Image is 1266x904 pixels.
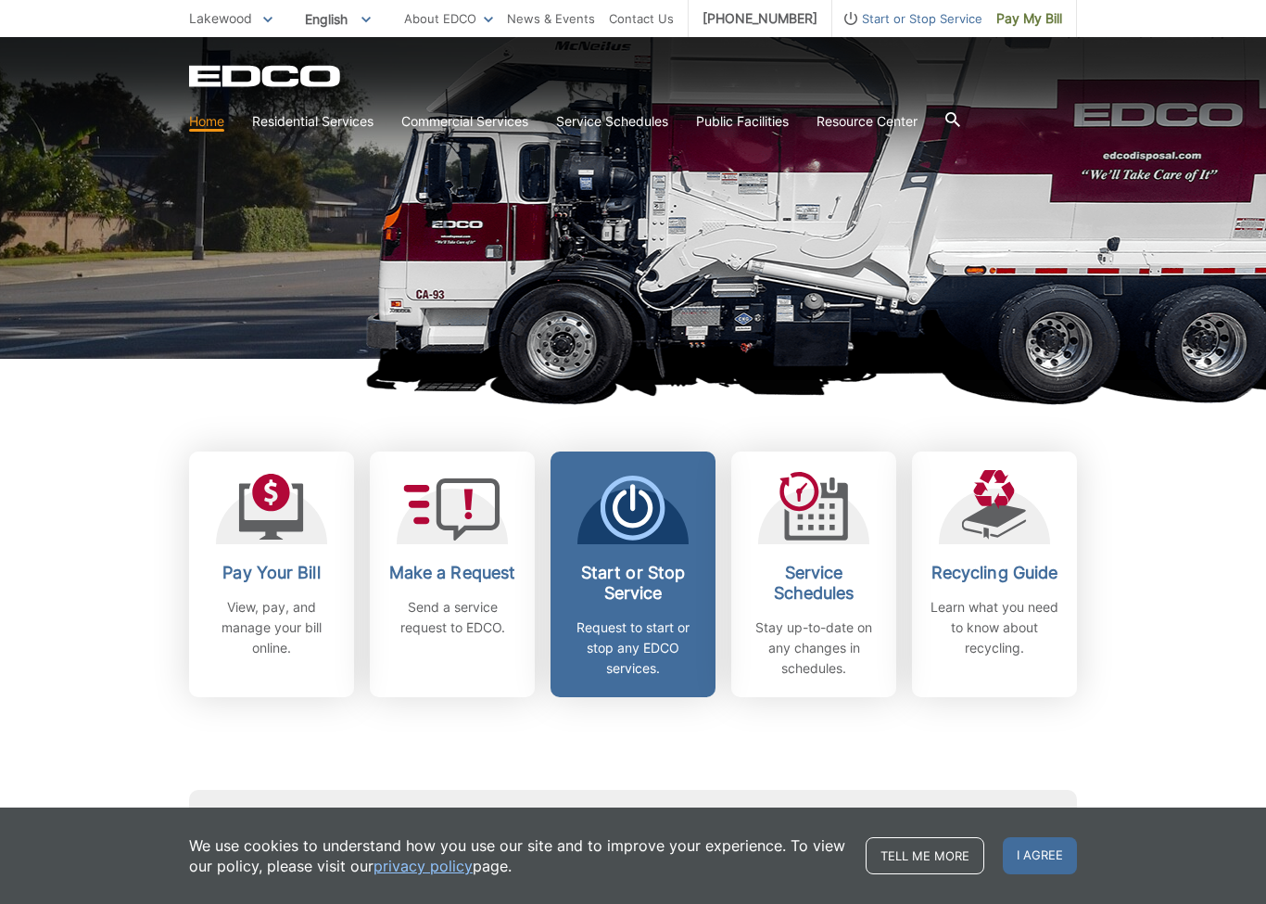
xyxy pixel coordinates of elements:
[507,8,595,29] a: News & Events
[866,837,984,874] a: Tell me more
[384,597,521,638] p: Send a service request to EDCO.
[291,4,385,34] span: English
[189,65,343,87] a: EDCD logo. Return to the homepage.
[731,452,896,697] a: Service Schedules Stay up-to-date on any changes in schedules.
[203,563,340,583] h2: Pay Your Bill
[696,111,789,132] a: Public Facilities
[252,111,373,132] a: Residential Services
[745,563,882,604] h2: Service Schedules
[745,618,882,679] p: Stay up-to-date on any changes in schedules.
[564,563,702,604] h2: Start or Stop Service
[203,597,340,658] p: View, pay, and manage your bill online.
[189,111,224,132] a: Home
[189,835,847,876] p: We use cookies to understand how you use our site and to improve your experience. To view our pol...
[996,8,1062,29] span: Pay My Bill
[564,618,702,679] p: Request to start or stop any EDCO services.
[373,856,473,876] a: privacy policy
[370,452,535,697] a: Make a Request Send a service request to EDCO.
[609,8,674,29] a: Contact Us
[556,111,668,132] a: Service Schedules
[384,563,521,583] h2: Make a Request
[817,111,918,132] a: Resource Center
[189,452,354,697] a: Pay Your Bill View, pay, and manage your bill online.
[401,111,528,132] a: Commercial Services
[912,452,1077,697] a: Recycling Guide Learn what you need to know about recycling.
[189,10,252,26] span: Lakewood
[404,8,493,29] a: About EDCO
